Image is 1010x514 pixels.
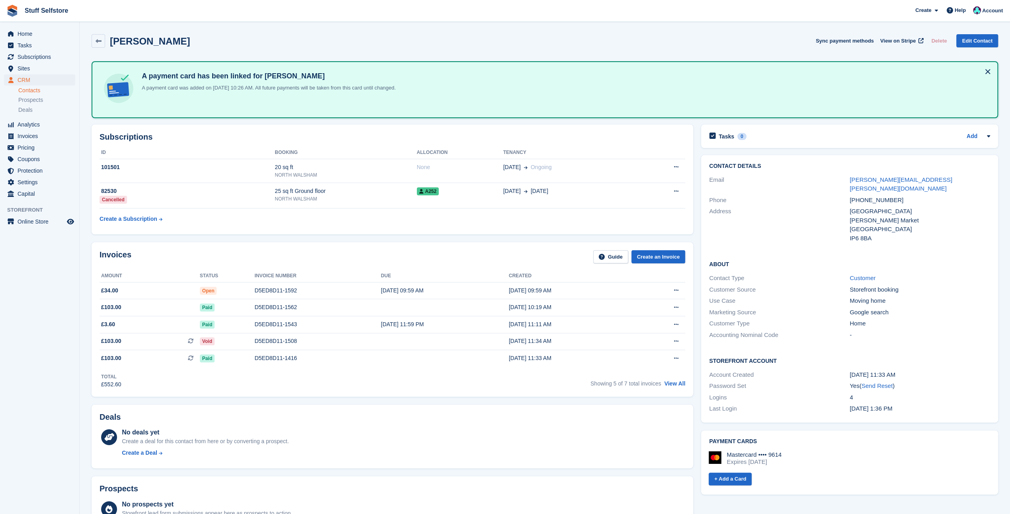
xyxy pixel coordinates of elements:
div: Google search [850,308,990,317]
span: Tasks [18,40,65,51]
th: Status [200,270,255,282]
a: menu [4,63,75,74]
a: Contacts [18,87,75,94]
a: menu [4,177,75,188]
a: Guide [593,250,628,263]
span: Capital [18,188,65,199]
div: Marketing Source [709,308,850,317]
h2: Payment cards [709,438,990,445]
time: 2025-05-18 12:36:54 UTC [850,405,892,412]
div: Total [101,373,121,380]
div: Customer Type [709,319,850,328]
a: menu [4,142,75,153]
a: menu [4,74,75,86]
th: Booking [275,146,416,159]
span: [DATE] [503,187,521,195]
span: Settings [18,177,65,188]
div: [DATE] 10:19 AM [509,303,636,312]
div: [DATE] 11:33 AM [509,354,636,362]
span: [DATE] [531,187,548,195]
span: Account [982,7,1003,15]
span: Ongoing [531,164,552,170]
a: Create an Invoice [631,250,686,263]
img: card-linked-ebf98d0992dc2aeb22e95c0e3c79077019eb2392cfd83c6a337811c24bc77127.svg [102,72,135,105]
h2: Deals [100,413,121,422]
div: NORTH WALSHAM [275,195,416,202]
h4: A payment card has been linked for [PERSON_NAME] [139,72,396,81]
div: Moving home [850,296,990,306]
h2: [PERSON_NAME] [110,36,190,47]
span: Sites [18,63,65,74]
div: Email [709,175,850,193]
a: + Add a Card [709,473,752,486]
div: Accounting Nominal Code [709,331,850,340]
div: D5ED8D11-1508 [254,337,381,345]
span: Void [200,337,215,345]
span: ( ) [860,382,895,389]
div: Create a Subscription [100,215,157,223]
div: [DATE] 11:33 AM [850,370,990,380]
div: Cancelled [100,196,127,204]
div: Use Case [709,296,850,306]
div: Expires [DATE] [727,458,781,465]
span: Paid [200,354,215,362]
span: Help [955,6,966,14]
div: 101501 [100,163,275,171]
div: [GEOGRAPHIC_DATA] [850,225,990,234]
div: [GEOGRAPHIC_DATA] [850,207,990,216]
div: £552.60 [101,380,121,389]
h2: Storefront Account [709,356,990,364]
div: No deals yet [122,428,289,437]
th: Allocation [417,146,503,159]
h2: Subscriptions [100,132,685,142]
a: View on Stripe [877,34,925,47]
a: Edit Contact [956,34,998,47]
h2: Contact Details [709,163,990,169]
p: A payment card was added on [DATE] 10:26 AM. All future payments will be taken from this card unt... [139,84,396,92]
a: menu [4,154,75,165]
div: Address [709,207,850,243]
div: [DATE] 09:59 AM [381,286,509,295]
th: Amount [100,270,200,282]
span: Subscriptions [18,51,65,62]
a: menu [4,51,75,62]
h2: Tasks [719,133,734,140]
a: Send Reset [862,382,893,389]
div: Account Created [709,370,850,380]
a: Create a Deal [122,449,289,457]
a: menu [4,165,75,176]
img: stora-icon-8386f47178a22dfd0bd8f6a31ec36ba5ce8667c1dd55bd0f319d3a0aa187defe.svg [6,5,18,17]
th: Created [509,270,636,282]
div: D5ED8D11-1592 [254,286,381,295]
a: Add [967,132,977,141]
div: IP6 8BA [850,234,990,243]
div: Create a deal for this contact from here or by converting a prospect. [122,437,289,446]
span: View on Stripe [880,37,916,45]
h2: Invoices [100,250,131,263]
img: Simon Gardner [973,6,981,14]
span: Deals [18,106,33,114]
span: Open [200,287,217,295]
div: Contact Type [709,274,850,283]
div: None [417,163,503,171]
span: £34.00 [101,286,118,295]
img: Mastercard Logo [709,451,721,464]
div: No prospects yet [122,500,292,509]
div: Home [850,319,990,328]
span: Showing 5 of 7 total invoices [590,380,661,387]
div: [DATE] 09:59 AM [509,286,636,295]
a: menu [4,130,75,142]
span: A252 [417,187,439,195]
div: Storefront booking [850,285,990,294]
div: D5ED8D11-1416 [254,354,381,362]
div: Phone [709,196,850,205]
span: Paid [200,304,215,312]
th: Invoice number [254,270,381,282]
a: View All [664,380,685,387]
span: [DATE] [503,163,521,171]
button: Delete [928,34,950,47]
span: Prospects [18,96,43,104]
a: Customer [850,275,875,281]
div: [DATE] 11:59 PM [381,320,509,329]
a: Stuff Selfstore [21,4,71,17]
